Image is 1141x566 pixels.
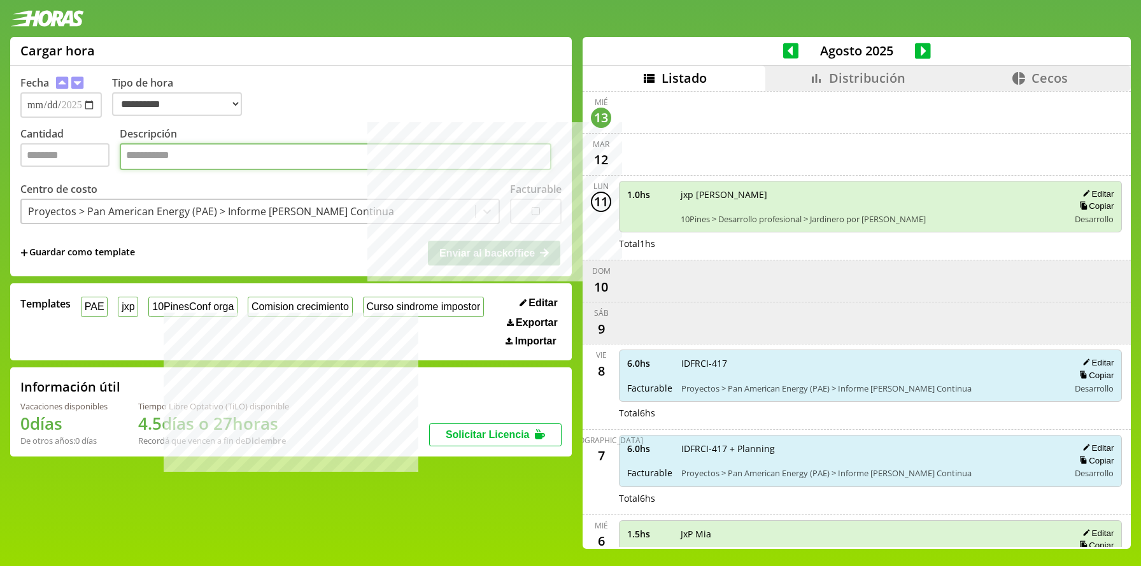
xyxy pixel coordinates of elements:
[429,423,562,446] button: Solicitar Licencia
[20,42,95,59] h1: Cargar hora
[363,297,484,316] button: Curso sindrome impostor
[81,297,108,316] button: PAE
[593,181,609,192] div: lun
[20,182,97,196] label: Centro de costo
[591,446,611,466] div: 7
[595,97,608,108] div: mié
[596,350,607,360] div: vie
[681,188,1060,201] span: jxp [PERSON_NAME]
[1075,213,1114,225] span: Desarrollo
[20,435,108,446] div: De otros años: 0 días
[627,467,672,479] span: Facturable
[1031,69,1068,87] span: Cecos
[592,265,611,276] div: dom
[594,308,609,318] div: sáb
[1079,357,1114,368] button: Editar
[591,192,611,212] div: 11
[245,435,286,446] b: Diciembre
[1079,528,1114,539] button: Editar
[681,467,1060,479] span: Proyectos > Pan American Energy (PAE) > Informe [PERSON_NAME] Continua
[1075,370,1114,381] button: Copiar
[112,76,252,118] label: Tipo de hora
[20,297,71,311] span: Templates
[595,520,608,531] div: mié
[681,383,1060,394] span: Proyectos > Pan American Energy (PAE) > Informe [PERSON_NAME] Continua
[591,531,611,551] div: 6
[528,297,557,309] span: Editar
[20,246,135,260] span: +Guardar como template
[619,492,1122,504] div: Total 6 hs
[10,10,84,27] img: logotipo
[28,204,394,218] div: Proyectos > Pan American Energy (PAE) > Informe [PERSON_NAME] Continua
[446,429,530,440] span: Solicitar Licencia
[138,400,289,412] div: Tiempo Libre Optativo (TiLO) disponible
[681,442,1060,455] span: IDFRCI-417 + Planning
[516,297,562,309] button: Editar
[20,76,49,90] label: Fecha
[627,442,672,455] span: 6.0 hs
[20,246,28,260] span: +
[515,336,556,347] span: Importar
[591,318,611,339] div: 9
[619,237,1122,250] div: Total 1 hs
[120,127,562,173] label: Descripción
[248,297,353,316] button: Comision crecimiento
[593,139,609,150] div: mar
[138,412,289,435] h1: 4.5 días o 27 horas
[20,378,120,395] h2: Información útil
[583,91,1131,547] div: scrollable content
[510,182,562,196] label: Facturable
[20,127,120,173] label: Cantidad
[1075,383,1114,394] span: Desarrollo
[1075,201,1114,211] button: Copiar
[1075,540,1114,551] button: Copiar
[20,400,108,412] div: Vacaciones disponibles
[681,357,1060,369] span: IDFRCI-417
[591,150,611,170] div: 12
[681,528,1060,540] span: JxP Mia
[627,357,672,369] span: 6.0 hs
[559,435,643,446] div: [DEMOGRAPHIC_DATA]
[20,143,110,167] input: Cantidad
[20,412,108,435] h1: 0 días
[591,276,611,297] div: 10
[120,143,551,170] textarea: Descripción
[1079,188,1114,199] button: Editar
[619,407,1122,419] div: Total 6 hs
[798,42,915,59] span: Agosto 2025
[681,213,1060,225] span: 10Pines > Desarrollo profesional > Jardinero por [PERSON_NAME]
[148,297,237,316] button: 10PinesConf orga
[112,92,242,116] select: Tipo de hora
[503,316,562,329] button: Exportar
[627,528,672,540] span: 1.5 hs
[1075,467,1114,479] span: Desarrollo
[516,317,558,329] span: Exportar
[662,69,707,87] span: Listado
[591,360,611,381] div: 8
[1079,442,1114,453] button: Editar
[118,297,138,316] button: jxp
[1075,455,1114,466] button: Copiar
[591,108,611,128] div: 13
[138,435,289,446] div: Recordá que vencen a fin de
[829,69,905,87] span: Distribución
[627,188,672,201] span: 1.0 hs
[627,382,672,394] span: Facturable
